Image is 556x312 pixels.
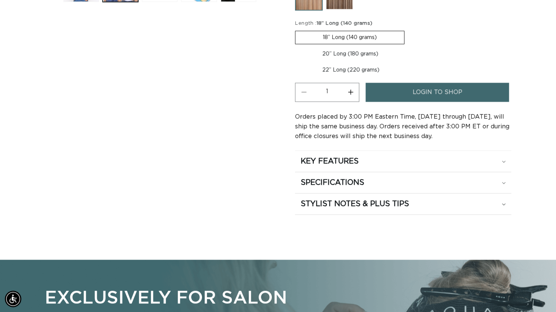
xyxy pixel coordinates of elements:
summary: KEY FEATURES [295,151,511,172]
div: Accessibility Menu [5,291,21,307]
span: Orders placed by 3:00 PM Eastern Time, [DATE] through [DATE], will ship the same business day. Or... [295,114,509,139]
h2: STYLIST NOTES & PLUS TIPS [301,199,409,209]
iframe: Chat Widget [519,276,556,312]
legend: Length : [295,20,373,27]
label: 18” Long (140 grams) [295,31,404,44]
h2: SPECIFICATIONS [301,178,364,187]
h2: KEY FEATURES [301,156,358,166]
a: login to shop [366,83,509,102]
label: 22” Long (220 grams) [295,64,407,76]
summary: SPECIFICATIONS [295,172,511,193]
span: login to shop [413,83,462,102]
label: 20” Long (180 grams) [295,48,406,60]
summary: STYLIST NOTES & PLUS TIPS [295,193,511,214]
span: 18” Long (140 grams) [317,21,373,26]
